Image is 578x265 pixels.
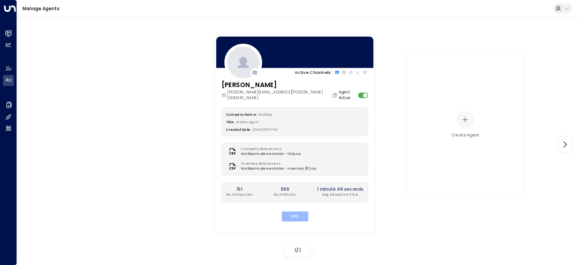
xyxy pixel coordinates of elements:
h3: [PERSON_NAME] [221,80,339,90]
div: [PERSON_NAME][EMAIL_ADDRESS][PERSON_NAME][DOMAIN_NAME] [221,90,339,101]
a: Manage Agents [23,5,59,12]
label: Company Data Access: [241,147,298,152]
p: Avg. Response Time [317,193,364,198]
button: Edit [281,211,308,221]
div: / [283,244,312,257]
h2: 586 [274,186,296,193]
label: Company Name: [226,112,256,116]
span: Workbox [258,112,272,116]
button: Copy [332,92,339,98]
p: Active Channels: [295,69,332,76]
span: Workbox Implementation - Inventory (10).csv [241,167,316,172]
span: AI Sales Agent [236,120,259,124]
h2: 151 [226,186,252,193]
p: No. of Emails [274,193,296,198]
span: [DATE] 08:01 PM [252,127,277,132]
label: Inventory Data Access: [241,162,313,167]
label: Created Date: [226,127,251,132]
p: No. of Inquiries [226,193,252,198]
div: Create Agent [451,132,479,138]
label: Agent Active [339,90,356,101]
span: 1 [294,247,296,253]
span: Workbox Implementation - FAQs.csv [241,152,301,156]
span: 2 [298,247,301,253]
h2: 1 minute 48 seconds [317,186,364,193]
label: Title: [226,120,234,124]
